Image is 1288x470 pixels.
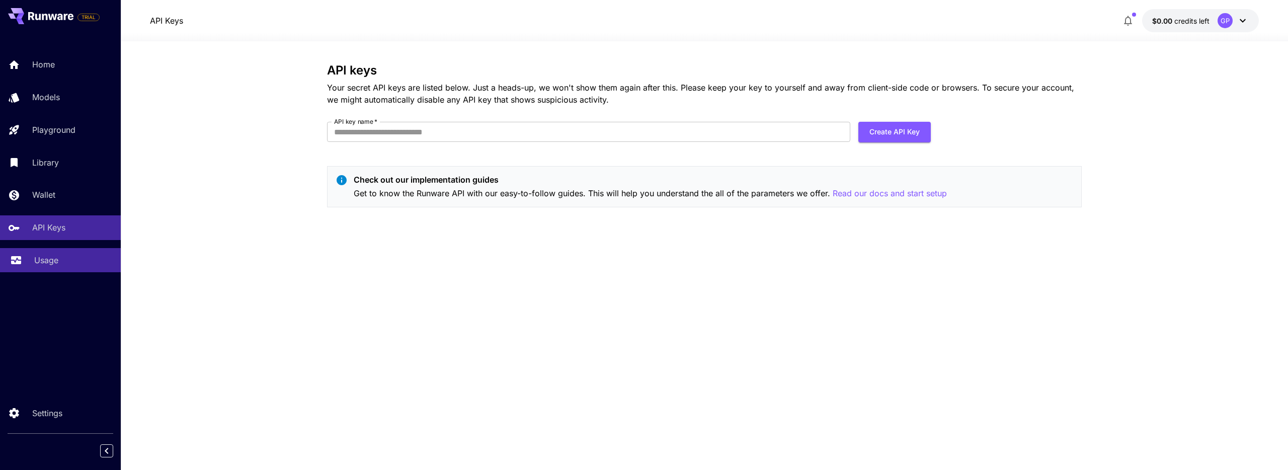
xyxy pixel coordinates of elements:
p: API Keys [32,221,65,233]
span: Add your payment card to enable full platform functionality. [77,11,100,23]
label: API key name [334,117,377,126]
button: $0.00GP [1142,9,1259,32]
p: Playground [32,124,75,136]
button: Read our docs and start setup [833,187,947,200]
p: Wallet [32,189,55,201]
div: Collapse sidebar [108,442,121,460]
p: Settings [32,407,62,419]
div: $0.00 [1152,16,1210,26]
button: Create API Key [858,122,931,142]
nav: breadcrumb [150,15,183,27]
p: Check out our implementation guides [354,174,947,186]
p: Models [32,91,60,103]
p: Get to know the Runware API with our easy-to-follow guides. This will help you understand the all... [354,187,947,200]
span: TRIAL [78,14,99,21]
p: Usage [34,254,58,266]
h3: API keys [327,63,1082,77]
span: $0.00 [1152,17,1174,25]
button: Collapse sidebar [100,444,113,457]
a: API Keys [150,15,183,27]
p: Home [32,58,55,70]
div: GP [1218,13,1233,28]
span: credits left [1174,17,1210,25]
p: Your secret API keys are listed below. Just a heads-up, we won't show them again after this. Plea... [327,82,1082,106]
p: Library [32,156,59,169]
